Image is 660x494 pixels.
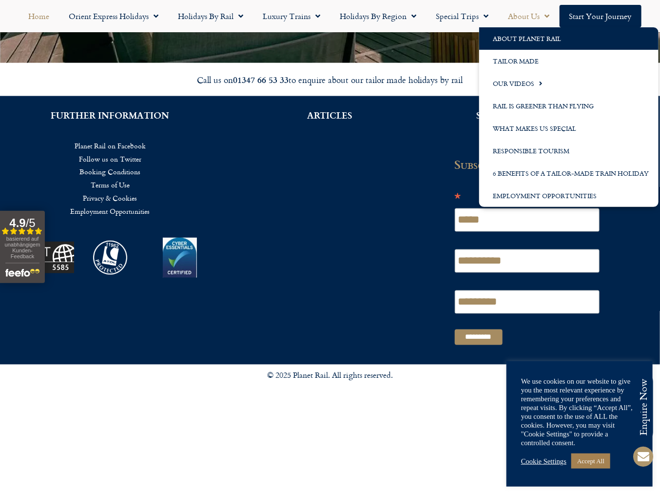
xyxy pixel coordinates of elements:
a: Accept All [571,453,610,469]
a: Employment Opportunities [15,205,205,218]
a: What Makes us Special [479,117,659,140]
a: Home [19,5,59,27]
strong: 01347 66 53 33 [233,73,289,86]
a: 6 Benefits of a Tailor-Made Train Holiday [479,162,659,185]
a: Employment Opportunities [479,185,659,207]
a: About Planet Rail [479,27,659,50]
a: About Us [499,5,560,27]
nav: Menu [5,5,655,27]
a: Our Videos [479,72,659,95]
a: Holidays by Rail [169,5,253,27]
a: Start your Journey [560,5,641,27]
a: Holidays by Region [330,5,427,27]
h2: Subscribe [455,158,606,171]
h2: FURTHER INFORMATION [15,111,205,120]
a: Special Trips [427,5,499,27]
ul: About Us [479,27,659,207]
div: Call us on to enquire about our tailor made holidays by rail [57,74,603,85]
a: Tailor Made [479,50,659,72]
a: Planet Rail on Facebook [15,139,205,152]
div: We use cookies on our website to give you the most relevant experience by remembering your prefer... [521,377,638,447]
a: Terms of Use [15,179,205,192]
a: Cookie Settings [521,457,566,466]
p: © 2025 Planet Rail. All rights reserved. [52,370,608,382]
a: Rail is Greener than Flying [479,95,659,117]
a: Orient Express Holidays [59,5,169,27]
a: Responsible Tourism [479,140,659,162]
a: Privacy & Cookies [15,192,205,205]
a: Luxury Trains [253,5,330,27]
nav: Menu [15,139,205,218]
a: Follow us on Twitter [15,152,205,165]
div: indicates required [455,178,600,190]
h2: SIGN UP FOR THE PLANET RAIL NEWSLETTER [455,111,645,128]
h2: ARTICLES [234,111,425,120]
a: Booking Conditions [15,165,205,179]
